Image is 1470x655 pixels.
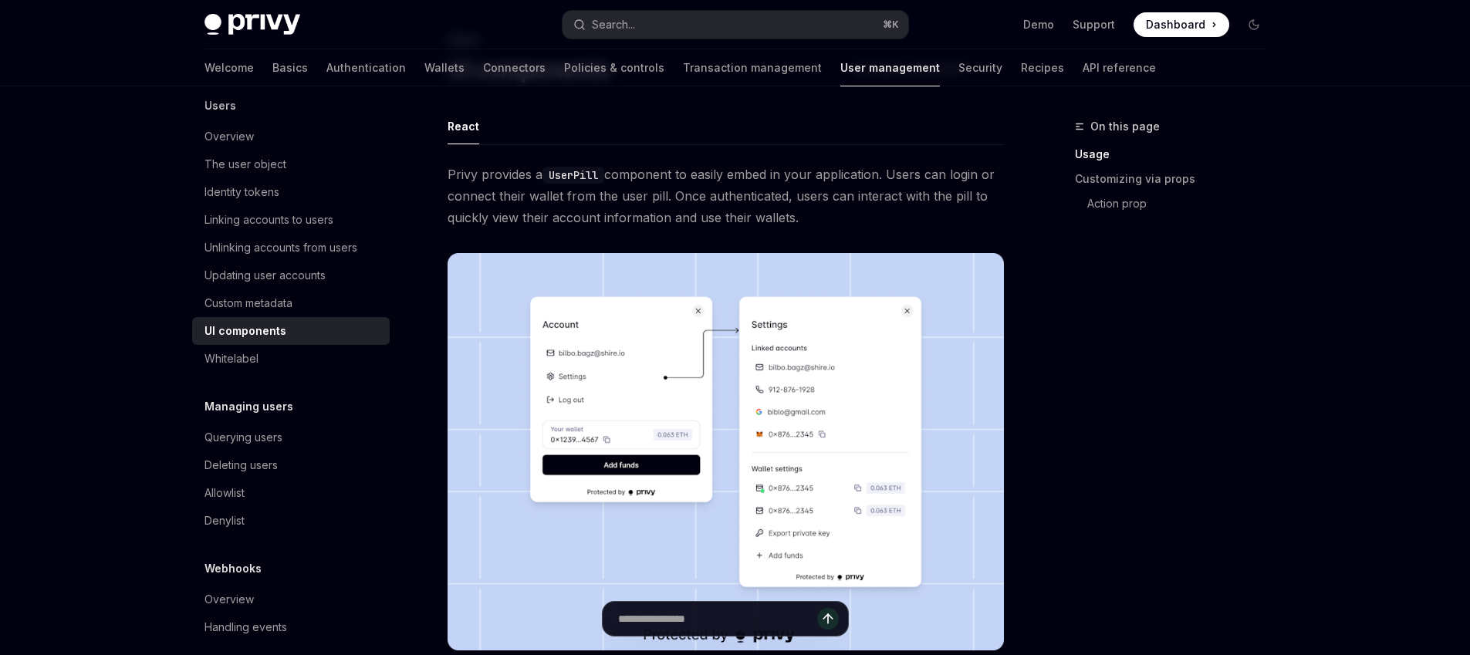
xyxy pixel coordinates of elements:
h5: Managing users [204,397,293,416]
div: Unlinking accounts from users [204,238,357,257]
span: Privy provides a component to easily embed in your application. Users can login or connect their ... [448,164,1004,228]
button: Toggle dark mode [1242,12,1266,37]
a: Identity tokens [192,178,390,206]
a: Support [1073,17,1115,32]
a: Usage [1075,142,1279,167]
div: Overview [204,590,254,609]
a: Updating user accounts [192,262,390,289]
code: UserPill [542,167,604,184]
a: Authentication [326,49,406,86]
a: UI components [192,317,390,345]
img: images/Userpill2.png [448,253,1004,650]
div: Handling events [204,618,287,636]
a: Whitelabel [192,345,390,373]
span: ⌘ K [883,19,899,31]
div: Denylist [204,512,245,530]
a: API reference [1083,49,1156,86]
a: Recipes [1021,49,1064,86]
div: Updating user accounts [204,266,326,285]
img: dark logo [204,14,300,35]
a: Overview [192,586,390,613]
a: Customizing via props [1075,167,1279,191]
div: Allowlist [204,484,245,502]
span: On this page [1090,117,1160,136]
a: Overview [192,123,390,150]
a: Unlinking accounts from users [192,234,390,262]
a: Dashboard [1134,12,1229,37]
a: Denylist [192,507,390,535]
a: Welcome [204,49,254,86]
div: Whitelabel [204,349,259,368]
div: Search... [592,15,635,34]
div: UI components [204,322,286,340]
a: Connectors [483,49,546,86]
a: Linking accounts to users [192,206,390,234]
div: The user object [204,155,286,174]
a: Handling events [192,613,390,641]
a: Transaction management [683,49,822,86]
button: Search...⌘K [563,11,908,39]
input: Ask a question... [618,602,817,636]
a: Demo [1023,17,1054,32]
a: Action prop [1075,191,1279,216]
a: Policies & controls [564,49,664,86]
a: The user object [192,150,390,178]
h5: Webhooks [204,559,262,578]
a: Querying users [192,424,390,451]
button: React [448,108,479,144]
div: Deleting users [204,456,278,474]
span: Dashboard [1146,17,1205,32]
div: Overview [204,127,254,146]
a: User management [840,49,940,86]
button: Send message [817,608,839,630]
div: Linking accounts to users [204,211,333,229]
a: Allowlist [192,479,390,507]
a: Wallets [424,49,465,86]
div: Identity tokens [204,183,279,201]
a: Security [958,49,1002,86]
a: Deleting users [192,451,390,479]
a: Basics [272,49,308,86]
div: Querying users [204,428,282,447]
div: Custom metadata [204,294,292,312]
a: Custom metadata [192,289,390,317]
